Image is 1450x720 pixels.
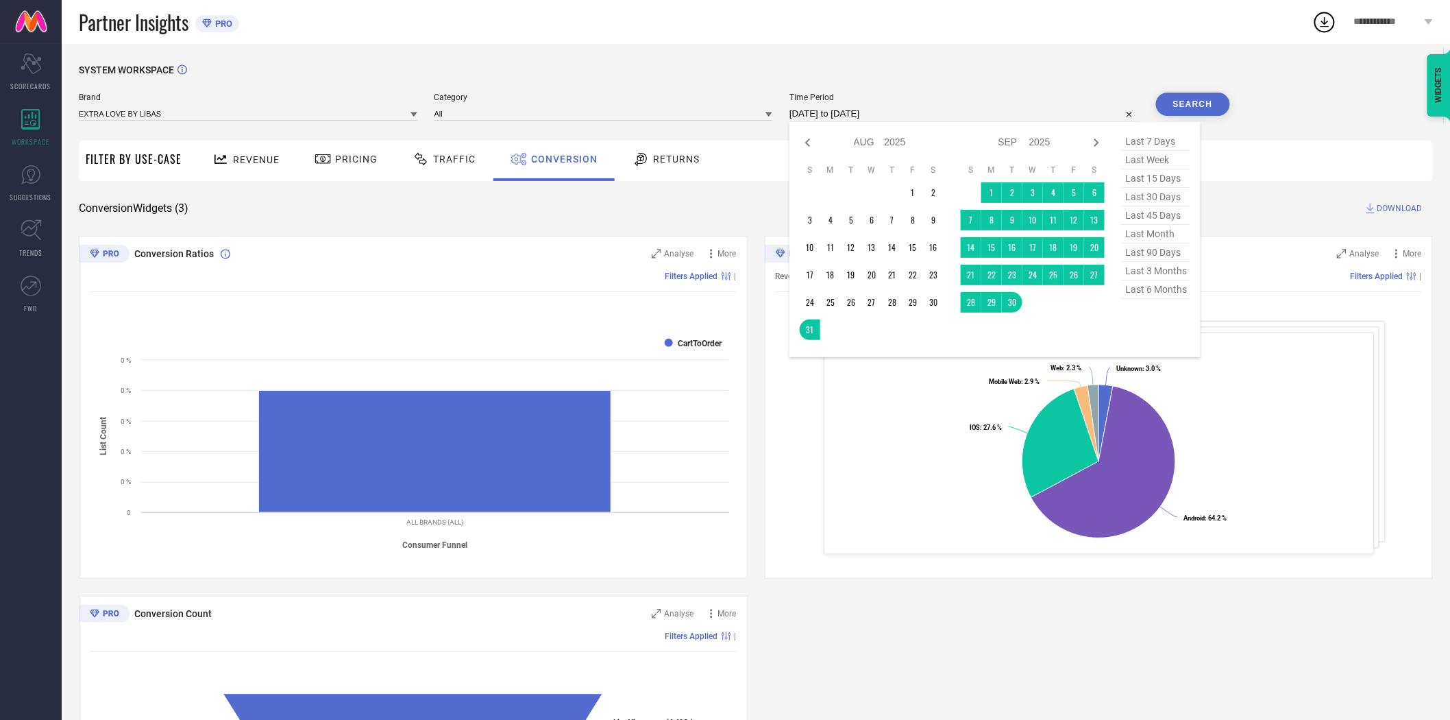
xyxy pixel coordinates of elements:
[989,378,1040,385] text: : 2.9 %
[121,418,131,425] text: 0 %
[970,424,1002,431] text: : 27.6 %
[99,417,108,455] tspan: List Count
[233,154,280,165] span: Revenue
[19,248,42,258] span: TRENDS
[902,210,923,230] td: Fri Aug 08 2025
[820,265,841,285] td: Mon Aug 18 2025
[820,237,841,258] td: Mon Aug 11 2025
[79,93,417,102] span: Brand
[1122,151,1190,169] span: last week
[1351,272,1403,281] span: Filters Applied
[841,237,861,258] td: Tue Aug 12 2025
[407,518,464,526] text: ALL BRANDS (ALL)
[12,136,50,147] span: WORKSPACE
[923,165,944,176] th: Saturday
[861,237,882,258] td: Wed Aug 13 2025
[10,192,52,202] span: SUGGESTIONS
[800,265,820,285] td: Sun Aug 17 2025
[882,165,902,176] th: Thursday
[961,237,981,258] td: Sun Sep 14 2025
[861,292,882,313] td: Wed Aug 27 2025
[652,609,661,619] svg: Zoom
[1064,265,1084,285] td: Fri Sep 26 2025
[923,265,944,285] td: Sat Aug 23 2025
[1022,182,1043,203] td: Wed Sep 03 2025
[1122,132,1190,151] span: last 7 days
[981,292,1002,313] td: Mon Sep 29 2025
[923,182,944,203] td: Sat Aug 02 2025
[800,165,820,176] th: Sunday
[134,248,214,259] span: Conversion Ratios
[789,93,1139,102] span: Time Period
[79,8,188,36] span: Partner Insights
[1022,165,1043,176] th: Wednesday
[1122,262,1190,280] span: last 3 months
[1043,237,1064,258] td: Thu Sep 18 2025
[1377,202,1423,215] span: DOWNLOAD
[1122,243,1190,262] span: last 90 days
[1156,93,1230,116] button: Search
[1183,514,1205,522] tspan: Android
[961,265,981,285] td: Sun Sep 21 2025
[1002,292,1022,313] td: Tue Sep 30 2025
[902,292,923,313] td: Fri Aug 29 2025
[79,202,188,215] span: Conversion Widgets ( 3 )
[1043,210,1064,230] td: Thu Sep 11 2025
[841,210,861,230] td: Tue Aug 05 2025
[1084,237,1105,258] td: Sat Sep 20 2025
[1116,365,1161,373] text: : 3.0 %
[841,292,861,313] td: Tue Aug 26 2025
[1088,134,1105,151] div: Next month
[1064,210,1084,230] td: Fri Sep 12 2025
[789,106,1139,122] input: Select time period
[800,134,816,151] div: Previous month
[1050,365,1063,372] tspan: Web
[665,609,694,619] span: Analyse
[1064,182,1084,203] td: Fri Sep 05 2025
[335,154,378,165] span: Pricing
[882,265,902,285] td: Thu Aug 21 2025
[902,165,923,176] th: Friday
[1084,182,1105,203] td: Sat Sep 06 2025
[1002,182,1022,203] td: Tue Sep 02 2025
[1022,210,1043,230] td: Wed Sep 10 2025
[1122,169,1190,188] span: last 15 days
[735,272,737,281] span: |
[652,249,661,259] svg: Zoom
[79,605,130,625] div: Premium
[882,292,902,313] td: Thu Aug 28 2025
[121,478,131,485] text: 0 %
[800,292,820,313] td: Sun Aug 24 2025
[1064,237,1084,258] td: Fri Sep 19 2025
[121,387,131,394] text: 0 %
[981,237,1002,258] td: Mon Sep 15 2025
[800,320,820,340] td: Sun Aug 31 2025
[1002,210,1022,230] td: Tue Sep 09 2025
[1183,514,1227,522] text: : 64.2 %
[776,272,843,281] span: Revenue (% share)
[1022,265,1043,285] td: Wed Sep 24 2025
[1002,265,1022,285] td: Tue Sep 23 2025
[127,509,131,516] text: 0
[981,165,1002,176] th: Monday
[902,182,923,203] td: Fri Aug 01 2025
[841,265,861,285] td: Tue Aug 19 2025
[434,93,773,102] span: Category
[1022,237,1043,258] td: Wed Sep 17 2025
[678,339,722,348] text: CartToOrder
[718,249,737,259] span: More
[923,237,944,258] td: Sat Aug 16 2025
[820,165,841,176] th: Monday
[212,19,232,29] span: PRO
[653,154,700,165] span: Returns
[1064,165,1084,176] th: Friday
[841,165,861,176] th: Tuesday
[79,245,130,265] div: Premium
[665,272,718,281] span: Filters Applied
[1084,165,1105,176] th: Saturday
[902,265,923,285] td: Fri Aug 22 2025
[989,378,1021,385] tspan: Mobile Web
[1043,165,1064,176] th: Thursday
[1043,265,1064,285] td: Thu Sep 25 2025
[121,357,131,364] text: 0 %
